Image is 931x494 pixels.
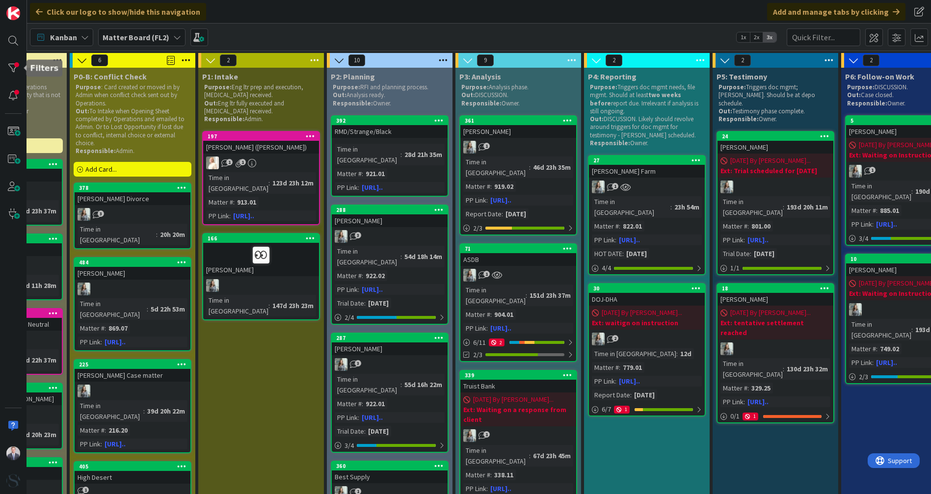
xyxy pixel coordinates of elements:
div: 287[PERSON_NAME] [332,334,448,355]
div: 484 [79,259,190,266]
div: 71 [465,245,576,252]
div: Matter # [335,398,362,409]
img: KS [206,156,219,169]
div: 5d 23h 37m [20,206,59,216]
div: [PERSON_NAME] [332,214,448,227]
div: [PERSON_NAME] [75,267,190,280]
div: PP Link [463,195,486,206]
div: 46d 23h 35m [531,162,573,173]
div: 166 [203,234,319,243]
div: 378[PERSON_NAME] Divorce [75,183,190,205]
div: 822.01 [620,221,644,232]
div: 30DOJ-DHA [589,284,705,306]
div: 27 [593,157,705,164]
div: Truist Bank [460,380,576,392]
span: 2 [612,335,618,341]
span: : [526,290,527,301]
div: [DATE] [366,298,391,309]
img: LG [720,342,733,355]
span: : [750,248,751,259]
span: : [747,383,749,393]
div: LG [460,141,576,154]
span: : [615,234,616,245]
img: Visit kanbanzone.com [6,6,20,20]
div: 288[PERSON_NAME] [332,206,448,227]
div: 147d 23h 23m [270,300,316,311]
div: 287 [332,334,448,342]
span: : [486,323,488,334]
div: Time in [GEOGRAPHIC_DATA] [206,172,268,194]
div: LG [332,358,448,371]
div: 12d [678,348,694,359]
div: 339 [460,371,576,380]
span: Add Card... [85,165,117,174]
span: : [486,195,488,206]
div: 919.02 [492,181,516,192]
div: 27[PERSON_NAME] Farm [589,156,705,178]
a: [URL].. [105,338,126,346]
span: [DATE] By [PERSON_NAME]... [730,308,811,318]
a: 18[PERSON_NAME][DATE] By [PERSON_NAME]...Ext: tentative settlement reachedLGTime in [GEOGRAPHIC_D... [717,283,834,423]
span: 1 [869,167,876,173]
span: : [268,178,270,188]
span: : [876,205,878,216]
div: 225 [75,360,190,369]
b: Ext: Waiting on a response from client [463,405,573,424]
div: Time in [GEOGRAPHIC_DATA] [849,319,911,340]
div: ASDB [460,253,576,266]
span: 2 / 4 [345,312,354,323]
div: Matter # [463,181,490,192]
span: : [619,362,620,373]
span: [DATE] By [PERSON_NAME]... [730,156,811,166]
div: LG [332,230,448,243]
div: Matter # [463,309,490,320]
div: 39d 22h 37m [16,355,59,365]
img: LG [849,165,862,178]
div: 28d 21h 35m [402,149,445,160]
img: LG [592,181,605,193]
div: 749.02 [878,343,902,354]
a: 288[PERSON_NAME]LGTime in [GEOGRAPHIC_DATA]:54d 18h 14mMatter #:922.02PP Link:[URL]..Trial Date:[... [331,205,449,325]
div: Time in [GEOGRAPHIC_DATA] [78,298,147,320]
div: [DATE] [632,390,657,400]
div: 166 [208,235,319,242]
a: 24[PERSON_NAME][DATE] By [PERSON_NAME]...Ext: Trial scheduled for [DATE]LGTime in [GEOGRAPHIC_DAT... [717,131,834,275]
div: Matter # [206,197,233,208]
a: 71ASDBLGTime in [GEOGRAPHIC_DATA]:151d 23h 37mMatter #:904.01PP Link:[URL]..6/1122/3 [459,243,577,362]
a: [URL].. [490,196,511,205]
div: Time in [GEOGRAPHIC_DATA] [335,374,400,395]
div: 339Truist Bank [460,371,576,392]
span: : [911,324,913,335]
span: : [229,210,231,221]
span: [DATE] By [PERSON_NAME]... [473,394,554,405]
img: LG [78,385,90,397]
div: LG [718,342,833,355]
div: 18 [722,285,833,292]
div: 18[PERSON_NAME] [718,284,833,306]
input: Quick Filter... [787,28,860,46]
span: : [233,197,235,208]
span: : [876,343,878,354]
div: 392 [336,117,448,124]
div: PP Link [849,219,872,230]
span: : [400,149,402,160]
div: 287 [336,335,448,341]
span: : [156,229,158,240]
div: [PERSON_NAME] [460,125,576,138]
div: 197 [203,132,319,141]
div: DOJ-DHA [589,293,705,306]
img: LG [78,283,90,295]
span: 3 / 4 [859,234,868,244]
div: [PERSON_NAME] [203,243,319,276]
a: 287[PERSON_NAME]LGTime in [GEOGRAPHIC_DATA]:55d 16h 22mMatter #:922.01PP Link:[URL]..Trial Date:[... [331,333,449,453]
div: 922.01 [363,398,387,409]
a: 361[PERSON_NAME]LGTime in [GEOGRAPHIC_DATA]:46d 23h 35mMatter #:919.02PP Link:[URL]..Report Date:... [459,115,577,235]
a: [URL].. [876,220,897,229]
div: LG [75,385,190,397]
div: 484[PERSON_NAME] [75,258,190,280]
div: 197 [208,133,319,140]
div: 392 [332,116,448,125]
div: 913.01 [235,197,259,208]
div: [DATE] [503,208,529,219]
div: 361 [465,117,576,124]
